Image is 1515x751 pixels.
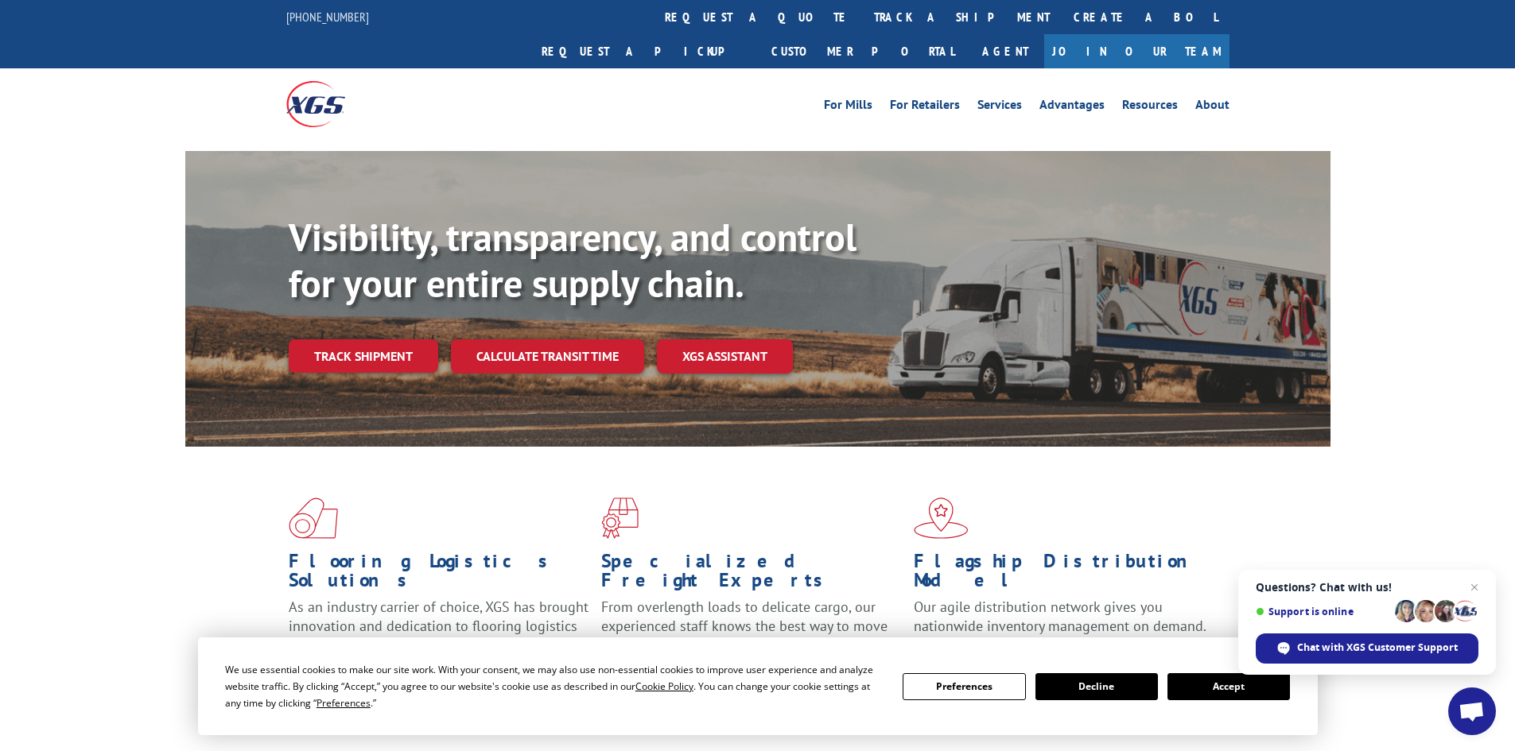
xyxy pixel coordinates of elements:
span: Support is online [1256,606,1389,617]
a: Customer Portal [759,34,966,68]
a: For Retailers [890,99,960,116]
h1: Flooring Logistics Solutions [289,552,589,598]
button: Preferences [903,673,1025,700]
a: Calculate transit time [451,339,644,374]
b: Visibility, transparency, and control for your entire supply chain. [289,212,857,308]
a: For Mills [824,99,872,116]
div: Chat with XGS Customer Support [1256,633,1478,664]
button: Accept [1167,673,1290,700]
h1: Flagship Distribution Model [914,552,1214,598]
p: From overlength loads to delicate cargo, our experienced staff knows the best way to move your fr... [601,598,902,668]
div: We use essential cookies to make our site work. With your consent, we may also use non-essential ... [225,661,884,711]
span: As an industry carrier of choice, XGS has brought innovation and dedication to flooring logistics... [289,598,589,654]
a: Join Our Team [1044,34,1229,68]
span: Close chat [1465,578,1484,597]
span: Our agile distribution network gives you nationwide inventory management on demand. [914,598,1206,635]
h1: Specialized Freight Experts [601,552,902,598]
button: Decline [1035,673,1158,700]
div: Cookie Consent Prompt [198,637,1318,735]
a: Request a pickup [530,34,759,68]
a: Advantages [1039,99,1105,116]
span: Preferences [317,696,371,710]
span: Questions? Chat with us! [1256,581,1478,594]
img: xgs-icon-flagship-distribution-model-red [914,497,969,539]
a: About [1195,99,1229,116]
span: Chat with XGS Customer Support [1297,641,1458,655]
a: Resources [1122,99,1178,116]
a: Services [977,99,1022,116]
img: xgs-icon-focused-on-flooring-red [601,497,639,539]
span: Cookie Policy [635,679,693,693]
a: Agent [966,34,1044,68]
img: xgs-icon-total-supply-chain-intelligence-red [289,497,338,539]
div: Open chat [1448,687,1496,735]
a: [PHONE_NUMBER] [286,9,369,25]
a: XGS ASSISTANT [657,339,793,374]
a: Track shipment [289,339,438,373]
